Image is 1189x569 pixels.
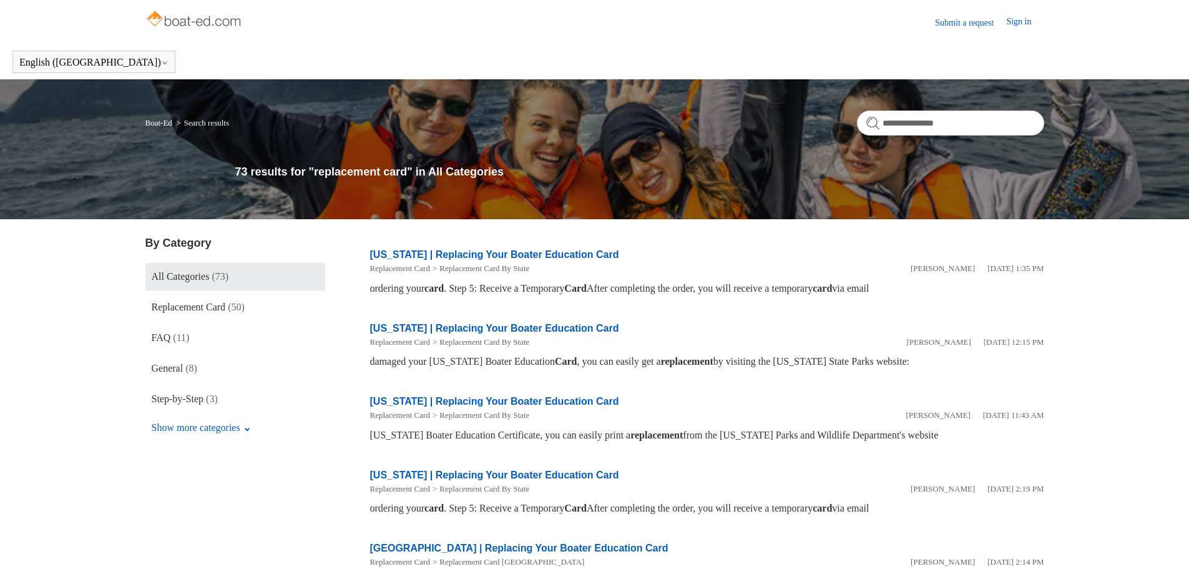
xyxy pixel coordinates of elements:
a: Replacement Card By State [439,264,529,273]
em: Card [564,503,587,513]
em: card [424,283,444,294]
input: Search [857,111,1044,136]
li: Replacement Card [370,483,430,495]
div: Live chat [1147,527,1180,560]
a: Boat-Ed [145,118,172,127]
li: Replacement Card By State [430,483,529,495]
li: [PERSON_NAME] [911,262,975,275]
a: Submit a request [935,16,1006,29]
a: [GEOGRAPHIC_DATA] | Replacing Your Boater Education Card [370,543,668,553]
div: ordering your . Step 5: Receive a Temporary After completing the order, you will receive a tempor... [370,501,1044,516]
li: [PERSON_NAME] [911,483,975,495]
button: Show more categories [145,416,257,440]
li: Replacement Card By State [430,409,529,422]
em: replacement [661,356,713,367]
li: Replacement Card [370,336,430,349]
li: Replacement Card [370,556,430,568]
a: [US_STATE] | Replacing Your Boater Education Card [370,396,619,407]
time: 05/21/2024, 13:35 [987,264,1044,273]
div: [US_STATE] Boater Education Certificate, you can easily print a from the [US_STATE] Parks and Wil... [370,428,1044,443]
time: 05/22/2024, 12:15 [984,337,1044,347]
li: Boat-Ed [145,118,175,127]
li: Search results [174,118,229,127]
a: Replacement Card [370,264,430,273]
h1: 73 results for "replacement card" in All Categories [235,164,1044,181]
h3: By Category [145,235,325,252]
a: Sign in [1006,15,1044,30]
li: Replacement Card [370,409,430,422]
div: damaged your [US_STATE] Boater Education , you can easily get a by visiting the [US_STATE] State ... [370,354,1044,369]
a: Replacement Card By State [439,337,529,347]
a: Replacement Card By State [439,484,529,493]
li: Replacement Card By State [430,262,529,275]
span: (11) [173,332,189,343]
span: (50) [228,302,245,312]
em: card [813,503,832,513]
li: [PERSON_NAME] [906,409,970,422]
span: All Categories [152,271,210,282]
a: FAQ (11) [145,324,325,352]
a: General (8) [145,355,325,382]
a: Replacement Card [370,410,430,420]
time: 05/21/2024, 14:19 [987,484,1044,493]
a: Step-by-Step (3) [145,385,325,413]
button: English ([GEOGRAPHIC_DATA]) [19,57,169,68]
em: Card [564,283,587,294]
em: card [813,283,832,294]
span: Replacement Card [152,302,226,312]
a: Replacement Card [370,337,430,347]
li: Replacement Card Canada [430,556,585,568]
em: replacement [630,430,683,440]
a: [US_STATE] | Replacing Your Boater Education Card [370,470,619,480]
a: Replacement Card By State [439,410,529,420]
time: 05/22/2024, 14:14 [987,557,1044,567]
em: card [424,503,444,513]
span: (8) [185,363,197,374]
a: Replacement Card (50) [145,294,325,321]
a: [US_STATE] | Replacing Your Boater Education Card [370,323,619,334]
span: FAQ [152,332,171,343]
span: (73) [212,271,228,282]
em: Card [555,356,577,367]
li: Replacement Card By State [430,336,529,349]
li: [PERSON_NAME] [906,336,971,349]
a: [US_STATE] | Replacing Your Boater Education Card [370,249,619,260]
span: General [152,363,183,374]
a: All Categories (73) [145,263,325,290]
a: Replacement Card [370,557,430,567]
span: (3) [206,393,218,404]
a: Replacement Card [GEOGRAPHIC_DATA] [439,557,584,567]
span: Step-by-Step [152,393,204,404]
img: Boat-Ed Help Center home page [145,7,245,32]
li: [PERSON_NAME] [911,556,975,568]
a: Replacement Card [370,484,430,493]
time: 05/22/2024, 11:43 [983,410,1044,420]
div: ordering your . Step 5: Receive a Temporary After completing the order, you will receive a tempor... [370,281,1044,296]
li: Replacement Card [370,262,430,275]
